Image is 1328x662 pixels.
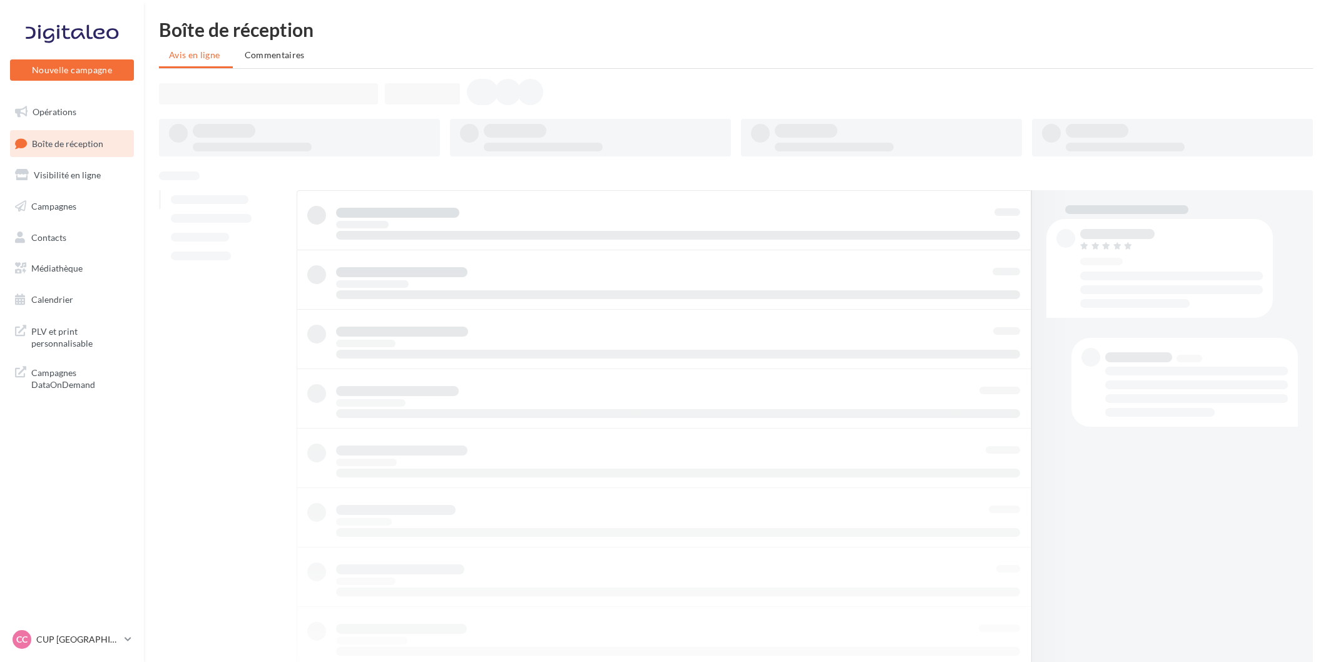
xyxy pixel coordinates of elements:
[31,201,76,211] span: Campagnes
[31,323,129,350] span: PLV et print personnalisable
[34,170,101,180] span: Visibilité en ligne
[31,232,66,242] span: Contacts
[245,49,305,60] span: Commentaires
[33,106,76,117] span: Opérations
[31,263,83,273] span: Médiathèque
[8,193,136,220] a: Campagnes
[16,633,28,646] span: CC
[159,20,1313,39] div: Boîte de réception
[8,359,136,396] a: Campagnes DataOnDemand
[10,59,134,81] button: Nouvelle campagne
[31,294,73,305] span: Calendrier
[36,633,120,646] p: CUP [GEOGRAPHIC_DATA]
[8,99,136,125] a: Opérations
[32,138,103,148] span: Boîte de réception
[31,364,129,391] span: Campagnes DataOnDemand
[8,225,136,251] a: Contacts
[8,130,136,157] a: Boîte de réception
[8,287,136,313] a: Calendrier
[8,162,136,188] a: Visibilité en ligne
[8,318,136,355] a: PLV et print personnalisable
[10,628,134,651] a: CC CUP [GEOGRAPHIC_DATA]
[8,255,136,282] a: Médiathèque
